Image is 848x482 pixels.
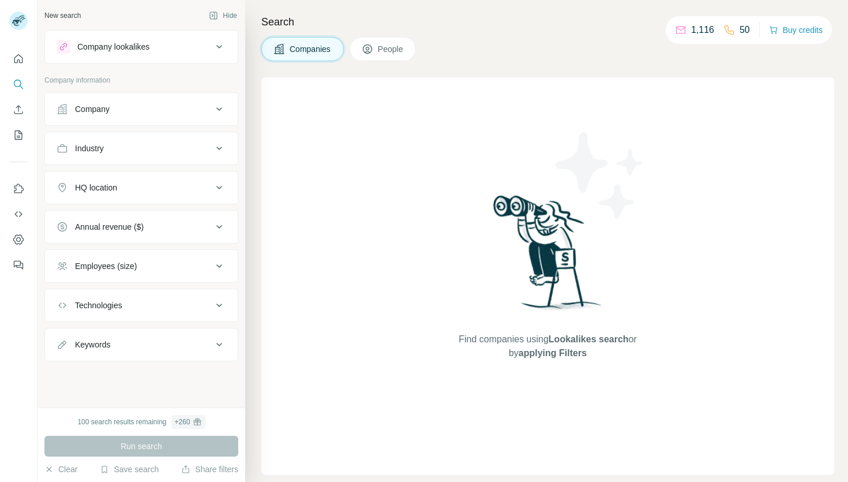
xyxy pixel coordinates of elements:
button: Industry [45,134,238,162]
img: Surfe Illustration - Woman searching with binoculars [488,192,608,321]
button: Search [9,74,28,95]
button: Enrich CSV [9,99,28,120]
button: Buy credits [769,22,823,38]
img: Surfe Illustration - Stars [548,124,652,227]
div: Annual revenue ($) [75,221,144,233]
span: Find companies using or by [455,332,640,360]
div: Technologies [75,300,122,311]
span: Lookalikes search [549,334,629,344]
span: People [378,43,404,55]
p: Company information [44,75,238,85]
button: Save search [100,464,159,475]
h4: Search [261,14,834,30]
div: + 260 [175,417,190,427]
div: Employees (size) [75,260,137,272]
button: Hide [201,7,245,24]
span: Companies [290,43,332,55]
div: 100 search results remaining [77,415,205,429]
span: applying Filters [519,348,587,358]
button: Dashboard [9,229,28,250]
button: Employees (size) [45,252,238,280]
div: Keywords [75,339,110,350]
div: New search [44,10,81,21]
p: 50 [740,23,750,37]
button: Use Surfe API [9,204,28,225]
div: Company [75,103,110,115]
button: Use Surfe on LinkedIn [9,178,28,199]
p: 1,116 [691,23,714,37]
button: Clear [44,464,77,475]
button: Technologies [45,292,238,319]
button: Share filters [181,464,238,475]
button: Feedback [9,255,28,275]
div: HQ location [75,182,117,193]
button: HQ location [45,174,238,201]
button: Keywords [45,331,238,358]
button: Company lookalikes [45,33,238,61]
div: Industry [75,143,104,154]
button: My lists [9,125,28,145]
button: Quick start [9,48,28,69]
button: Annual revenue ($) [45,213,238,241]
button: Company [45,95,238,123]
div: Company lookalikes [77,41,149,53]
